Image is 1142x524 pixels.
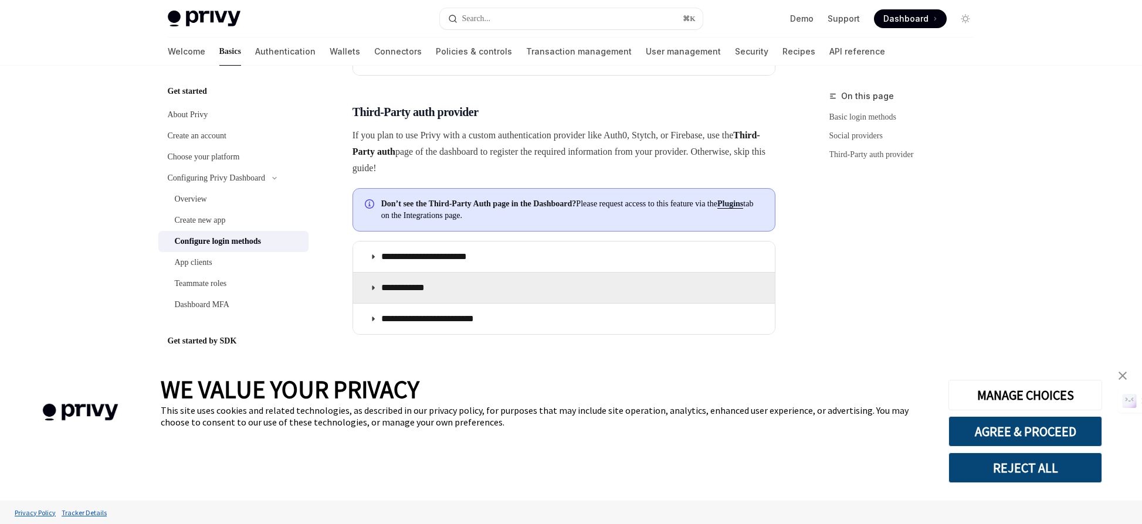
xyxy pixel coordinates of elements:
[158,231,309,252] a: Configure login methods
[175,213,226,227] div: Create new app
[168,129,226,143] div: Create an account
[683,14,695,23] span: ⌘ K
[1111,364,1134,387] a: close banner
[1119,372,1127,380] img: close banner
[168,171,265,185] div: Configuring Privy Dashboard
[158,147,309,168] a: Choose your platform
[158,104,309,125] a: About Privy
[168,84,207,98] h5: Get started
[381,199,577,208] strong: Don’t see the Third-Party Auth page in the Dashboard?
[829,127,984,145] a: Social providers
[175,277,227,291] div: Teammate roles
[883,13,928,25] span: Dashboard
[161,404,931,428] div: This site uses cookies and related technologies, as described in our privacy policy, for purposes...
[829,145,984,164] a: Third-Party auth provider
[646,38,721,66] a: User management
[374,38,422,66] a: Connectors
[829,38,885,66] a: API reference
[717,199,743,209] a: Plugins
[168,150,240,164] div: Choose your platform
[841,89,894,103] span: On this page
[828,13,860,25] a: Support
[158,273,309,294] a: Teammate roles
[829,108,984,127] a: Basic login methods
[255,38,316,66] a: Authentication
[462,12,491,26] div: Search...
[353,127,775,176] span: If you plan to use Privy with a custom authentication provider like Auth0, Stytch, or Firebase, u...
[175,234,262,249] div: Configure login methods
[874,9,947,28] a: Dashboard
[956,9,975,28] button: Toggle dark mode
[158,189,309,210] a: Overview
[168,108,208,122] div: About Privy
[735,38,768,66] a: Security
[168,38,205,66] a: Welcome
[175,192,207,206] div: Overview
[158,125,309,147] a: Create an account
[158,354,309,375] button: Toggle React section
[158,168,309,189] button: Toggle Configuring Privy Dashboard section
[948,452,1102,483] button: REJECT ALL
[330,38,360,66] a: Wallets
[168,334,237,348] h5: Get started by SDK
[12,502,59,523] a: Privacy Policy
[440,8,703,29] button: Open search
[790,13,814,25] a: Demo
[59,502,110,523] a: Tracker Details
[948,380,1102,410] button: MANAGE CHOICES
[158,210,309,231] a: Create new app
[161,374,419,404] span: WE VALUE YOUR PRIVACY
[18,387,143,438] img: company logo
[526,38,632,66] a: Transaction management
[365,199,377,211] svg: Info
[782,38,815,66] a: Recipes
[158,252,309,273] a: App clients
[381,198,763,222] span: Please request access to this feature via the tab on the Integrations page.
[353,104,479,120] span: Third-Party auth provider
[948,416,1102,447] button: AGREE & PROCEED
[436,38,512,66] a: Policies & controls
[219,38,241,66] a: Basics
[175,298,229,312] div: Dashboard MFA
[168,11,240,27] img: light logo
[158,294,309,315] a: Dashboard MFA
[175,256,212,270] div: App clients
